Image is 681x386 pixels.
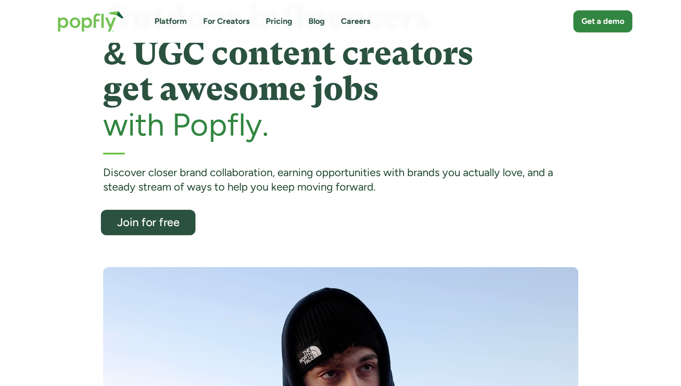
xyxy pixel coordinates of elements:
a: home [49,2,133,41]
div: Get a demo [581,16,624,27]
div: Join for free [109,217,186,228]
a: Platform [154,16,187,27]
a: Careers [341,16,370,27]
a: Pricing [266,16,292,27]
a: Join for free [101,210,195,236]
div: Discover closer brand collaboration, earning opportunities with brands you actually love, and a s... [103,165,578,195]
a: Blog [309,16,325,27]
h2: with Popfly. [103,107,578,142]
a: Get a demo [573,10,632,32]
a: For Creators [203,16,250,27]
